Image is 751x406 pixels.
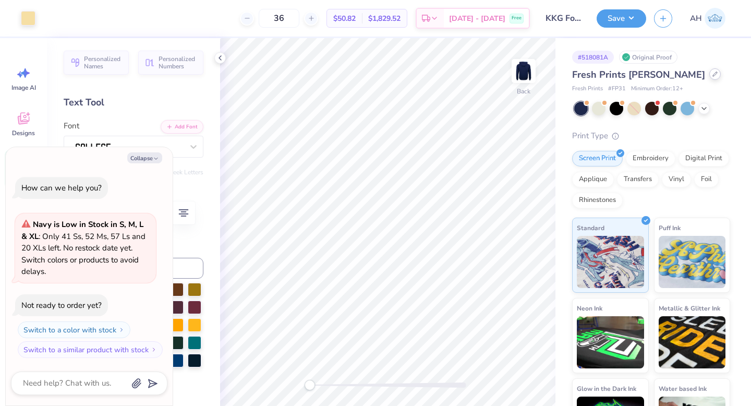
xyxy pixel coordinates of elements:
[617,172,659,187] div: Transfers
[659,236,726,288] img: Puff Ink
[705,8,725,29] img: Abby Horton
[64,120,79,132] label: Font
[127,152,162,163] button: Collapse
[64,95,203,110] div: Text Tool
[21,183,102,193] div: How can we help you?
[619,51,677,64] div: Original Proof
[84,55,123,70] span: Personalized Names
[572,51,614,64] div: # 518081A
[577,222,604,233] span: Standard
[513,61,534,81] img: Back
[577,383,636,394] span: Glow in the Dark Ink
[679,151,729,166] div: Digital Print
[118,327,125,333] img: Switch to a color with stock
[572,130,730,142] div: Print Type
[138,51,203,75] button: Personalized Numbers
[659,303,720,314] span: Metallic & Glitter Ink
[631,85,683,93] span: Minimum Order: 12 +
[597,9,646,28] button: Save
[159,55,197,70] span: Personalized Numbers
[572,68,705,81] span: Fresh Prints [PERSON_NAME]
[577,236,644,288] img: Standard
[662,172,691,187] div: Vinyl
[659,316,726,368] img: Metallic & Glitter Ink
[685,8,730,29] a: AH
[333,13,356,24] span: $50.82
[64,51,129,75] button: Personalized Names
[659,222,681,233] span: Puff Ink
[694,172,719,187] div: Foil
[305,380,315,390] div: Accessibility label
[21,219,146,277] span: : Only 41 Ss, 52 Ms, 57 Ls and 20 XLs left. No restock date yet. Switch colors or products to avo...
[259,9,299,28] input: – –
[449,13,505,24] span: [DATE] - [DATE]
[368,13,401,24] span: $1,829.52
[572,151,623,166] div: Screen Print
[690,13,702,25] span: AH
[12,129,35,137] span: Designs
[161,120,203,134] button: Add Font
[572,172,614,187] div: Applique
[512,15,522,22] span: Free
[21,300,102,311] div: Not ready to order yet?
[572,193,623,208] div: Rhinestones
[538,8,589,29] input: Untitled Design
[21,219,143,242] strong: Navy is Low in Stock in S, M, L & XL
[577,316,644,368] img: Neon Ink
[151,347,157,353] img: Switch to a similar product with stock
[572,85,603,93] span: Fresh Prints
[11,83,36,92] span: Image AI
[626,151,675,166] div: Embroidery
[659,383,707,394] span: Water based Ink
[577,303,602,314] span: Neon Ink
[517,87,530,96] div: Back
[18,341,163,358] button: Switch to a similar product with stock
[18,321,130,338] button: Switch to a color with stock
[608,85,626,93] span: # FP31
